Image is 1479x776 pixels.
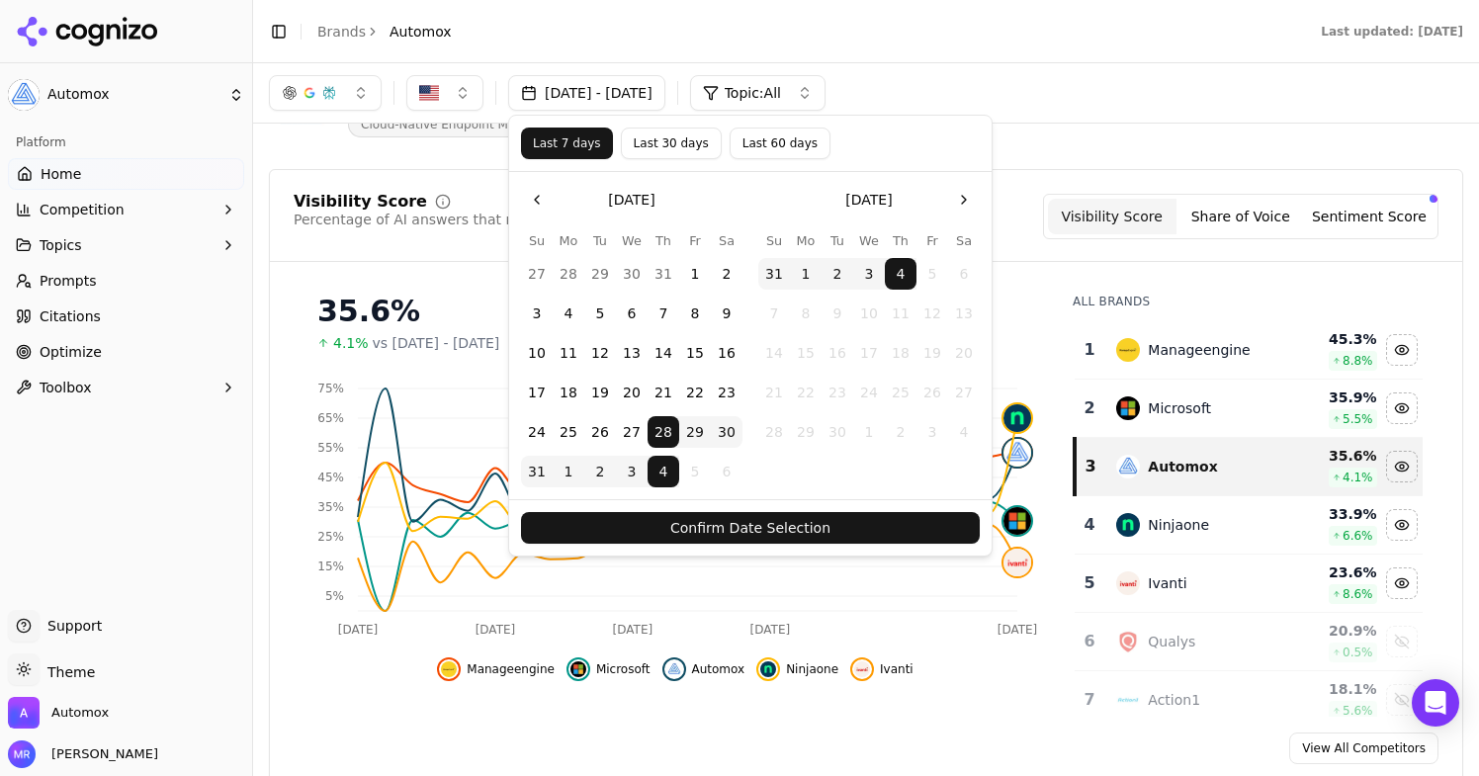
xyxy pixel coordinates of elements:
img: Automox [8,79,40,111]
tspan: [DATE] [998,623,1038,637]
button: Go to the Previous Month [521,184,553,216]
th: Wednesday [853,231,885,250]
button: Wednesday, September 3rd, 2025, selected [616,456,648,487]
tspan: 5% [325,589,344,603]
button: Friday, August 22nd, 2025 [679,377,711,408]
tspan: [DATE] [750,623,791,637]
button: Thursday, July 31st, 2025 [648,258,679,290]
button: Visibility Score [1048,199,1176,234]
span: Automox [692,661,745,677]
span: 0.5 % [1343,645,1373,660]
button: Tuesday, August 26th, 2025 [584,416,616,448]
th: Thursday [885,231,916,250]
button: Sentiment Score [1305,199,1434,234]
button: Wednesday, August 20th, 2025 [616,377,648,408]
span: Support [40,616,102,636]
button: [DATE] - [DATE] [508,75,665,111]
th: Sunday [521,231,553,250]
button: Sunday, August 24th, 2025 [521,416,553,448]
button: Open user button [8,740,158,768]
span: 8.8 % [1343,353,1373,369]
img: ivanti [854,661,870,677]
button: Hide microsoft data [1386,392,1418,424]
button: Thursday, August 7th, 2025 [648,298,679,329]
div: 35.6 % [1288,446,1376,466]
a: View All Competitors [1289,733,1438,764]
button: Monday, September 1st, 2025, selected [553,456,584,487]
button: Tuesday, September 2nd, 2025, selected [584,456,616,487]
span: Topics [40,235,82,255]
button: Tuesday, July 29th, 2025 [584,258,616,290]
button: Go to the Next Month [948,184,980,216]
span: 8.6 % [1343,586,1373,602]
button: Wednesday, August 6th, 2025 [616,298,648,329]
button: Saturday, August 9th, 2025 [711,298,742,329]
button: Show action1 data [1386,684,1418,716]
div: 6 [1083,630,1096,653]
button: Confirm Date Selection [521,512,980,544]
img: microsoft [1116,396,1140,420]
div: Platform [8,127,244,158]
span: Automox [51,704,109,722]
button: Wednesday, August 13th, 2025 [616,337,648,369]
button: Today, Thursday, September 4th, 2025, selected [648,456,679,487]
span: Cloud-Native Endpoint Management and Automation Software [348,112,743,137]
a: Brands [317,24,366,40]
button: Tuesday, August 5th, 2025 [584,298,616,329]
span: 4.1 % [1343,470,1373,485]
th: Monday [790,231,822,250]
th: Sunday [758,231,790,250]
div: 1 [1083,338,1096,362]
button: Thursday, August 14th, 2025 [648,337,679,369]
div: 35.9 % [1288,388,1376,407]
img: US [419,83,439,103]
button: Sunday, August 17th, 2025 [521,377,553,408]
tspan: 15% [317,560,344,573]
div: All Brands [1073,294,1423,309]
img: qualys [1116,630,1140,653]
div: 35.6% [317,294,1033,329]
div: Ivanti [1148,573,1186,593]
button: Competition [8,194,244,225]
th: Friday [916,231,948,250]
th: Thursday [648,231,679,250]
button: Tuesday, September 2nd, 2025, selected [822,258,853,290]
button: Hide automox data [1386,451,1418,482]
tr: 1manageengineManageengine45.3%8.8%Hide manageengine data [1075,321,1423,380]
button: Hide manageengine data [1386,334,1418,366]
img: ivanti [1116,571,1140,595]
div: 7 [1083,688,1096,712]
button: Thursday, August 21st, 2025 [648,377,679,408]
th: Saturday [711,231,742,250]
button: Show qualys data [1386,626,1418,657]
div: 20.9 % [1288,621,1376,641]
div: Microsoft [1148,398,1211,418]
button: Monday, September 1st, 2025, selected [790,258,822,290]
button: Tuesday, August 12th, 2025 [584,337,616,369]
img: action1 [1116,688,1140,712]
tr: 2microsoftMicrosoft35.9%5.5%Hide microsoft data [1075,380,1423,438]
button: Saturday, August 16th, 2025 [711,337,742,369]
button: Open organization switcher [8,697,109,729]
tspan: 25% [317,530,344,544]
button: Hide automox data [662,657,745,681]
span: Manageengine [467,661,555,677]
button: Hide manageengine data [437,657,555,681]
span: [PERSON_NAME] [43,745,158,763]
button: Sunday, August 3rd, 2025 [521,298,553,329]
button: Tuesday, August 19th, 2025 [584,377,616,408]
img: Automox [8,697,40,729]
button: Last 60 days [730,128,830,159]
span: Home [41,164,81,184]
span: 6.6 % [1343,528,1373,544]
th: Saturday [948,231,980,250]
button: Friday, August 8th, 2025 [679,298,711,329]
div: Visibility Score [294,194,427,210]
span: Competition [40,200,125,219]
button: Topics [8,229,244,261]
tr: 4ninjaoneNinjaone33.9%6.6%Hide ninjaone data [1075,496,1423,555]
span: Ivanti [880,661,913,677]
table: September 2025 [758,231,980,448]
div: 18.1 % [1288,679,1376,699]
div: Qualys [1148,632,1195,651]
